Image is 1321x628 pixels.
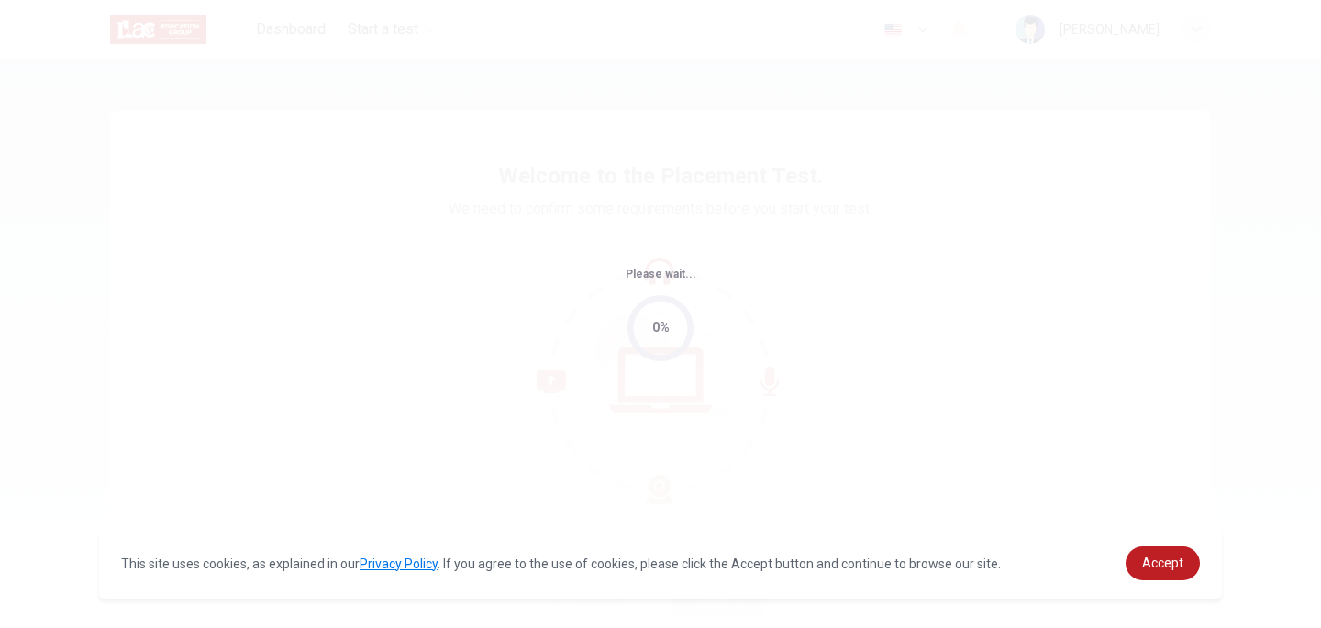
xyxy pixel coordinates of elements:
[121,556,1001,571] span: This site uses cookies, as explained in our . If you agree to the use of cookies, please click th...
[1142,556,1183,570] span: Accept
[99,528,1222,599] div: cookieconsent
[626,268,696,281] span: Please wait...
[360,556,438,571] a: Privacy Policy
[1126,546,1200,580] a: dismiss cookie message
[652,317,670,338] div: 0%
